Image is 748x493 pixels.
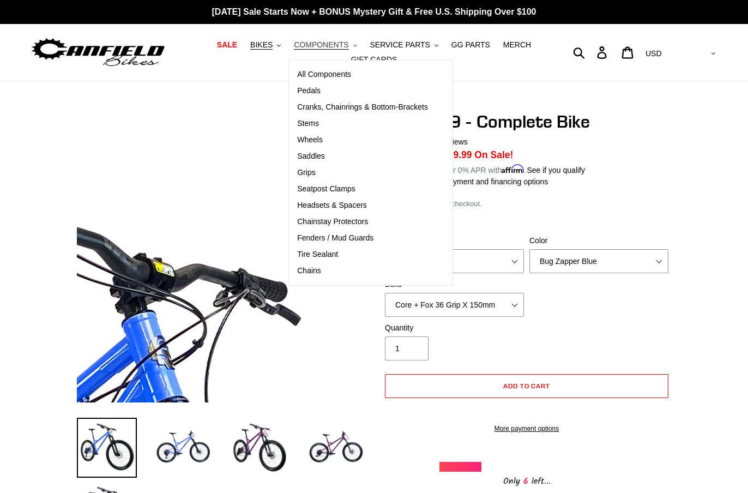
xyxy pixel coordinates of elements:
a: Grips [289,165,436,181]
a: All Components [289,67,436,83]
img: Canfield Bikes [30,35,166,70]
a: Stems [289,116,436,132]
a: SALE [212,38,243,52]
label: Build [385,279,524,290]
label: Quantity [385,322,524,334]
span: Grips [297,168,315,177]
div: calculated at checkout. [382,199,671,209]
span: Add to cart [503,382,551,390]
img: Load image into Gallery viewer, NIMBLE 9 - Complete Bike [153,418,213,478]
a: Learn more about payment and financing options [382,177,548,186]
span: Fenders / Mud Guards [297,233,373,243]
img: Load image into Gallery viewer, NIMBLE 9 - Complete Bike [230,418,289,478]
span: SERVICE PARTS [370,40,430,50]
span: On Sale! [474,148,513,162]
span: Pedals [297,86,321,95]
label: Color [529,235,668,246]
a: Seatpost Clamps [289,181,436,197]
span: All Components [297,70,351,79]
span: GIFT CARDS [351,55,397,64]
img: Load image into Gallery viewer, NIMBLE 9 - Complete Bike [306,418,366,478]
span: MERCH [503,40,531,50]
button: Add to cart [385,374,668,398]
button: COMPONENTS [288,38,362,52]
a: Pedals [289,83,436,99]
a: Headsets & Spacers [289,197,436,214]
a: MERCH [498,38,536,52]
span: Affirm [502,164,524,173]
div: Only left... [439,472,614,489]
span: Saddles [297,152,325,161]
span: GG PARTS [451,40,490,50]
a: Cranks, Chainrings & Bottom-Brackets [289,99,436,116]
img: Load image into Gallery viewer, NIMBLE 9 - Complete Bike [77,418,137,478]
a: Fenders / Mud Guards [289,230,436,246]
a: See if you qualify - Learn more about Affirm Financing (opens in modal) [527,166,585,175]
button: SERVICE PARTS [364,38,443,52]
a: Chains [289,263,436,279]
span: Chainstay Protectors [297,217,368,226]
a: GIFT CARDS [346,52,403,67]
span: Tire Sealant [297,250,338,259]
span: 6 [520,474,532,488]
p: Starting at /mo or 0% APR with . [382,162,585,176]
button: BIKES [245,38,286,52]
a: Wheels [289,132,436,148]
a: Chainstay Protectors [289,214,436,230]
span: Seatpost Clamps [297,184,355,194]
span: Headsets & Spacers [297,201,367,210]
a: Tire Sealant [289,246,436,263]
a: Saddles [289,148,436,165]
span: Cranks, Chainrings & Bottom-Brackets [297,103,428,112]
span: COMPONENTS [294,40,348,50]
span: Chains [297,266,321,275]
span: BIKES [250,40,273,50]
span: Wheels [297,135,323,145]
a: More payment options [385,424,668,434]
span: SALE [217,40,237,50]
h1: NIMBLE 9 - Complete Bike [382,111,671,132]
label: Size [385,235,524,246]
a: GG PARTS [446,38,496,52]
span: Stems [297,119,319,128]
